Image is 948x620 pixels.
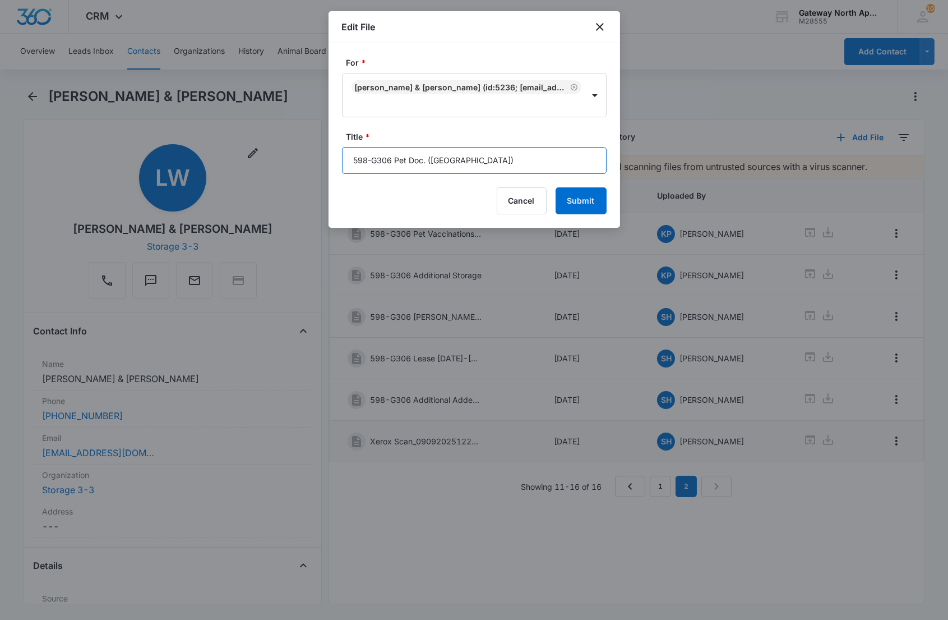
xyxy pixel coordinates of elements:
button: Cancel [497,187,547,214]
div: [PERSON_NAME] & [PERSON_NAME] (ID:5236; [EMAIL_ADDRESS][DOMAIN_NAME]; 9702949078) [355,82,568,92]
label: For [346,57,611,68]
button: close [593,20,607,34]
button: Submit [556,187,607,214]
div: Remove Liza Womack & Chris Barlip (ID:5236; liza.corinne1@gmail.com; 9702949078) [568,83,578,91]
input: Title [342,147,607,174]
h1: Edit File [342,20,376,34]
label: Title [346,131,611,143]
